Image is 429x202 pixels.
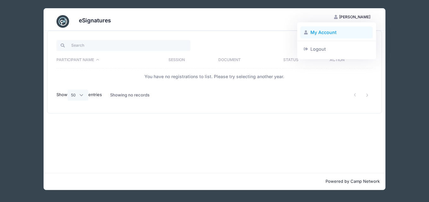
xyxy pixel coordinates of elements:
th: Document: activate to sort column ascending [215,52,280,68]
td: You have no registrations to list. Please try selecting another year. [56,68,372,85]
span: [PERSON_NAME] [339,14,370,19]
th: Status: activate to sort column ascending [280,52,326,68]
div: [PERSON_NAME] [297,22,376,59]
a: My Account [300,26,373,38]
p: Powered by Camp Network [49,178,380,185]
img: CampNetwork [56,15,69,28]
h3: eSignatures [79,17,111,24]
div: Showing no records [110,88,150,102]
th: Action: activate to sort column ascending [327,52,373,68]
th: Session: activate to sort column ascending [166,52,215,68]
input: Search [56,40,191,51]
th: Participant Name: activate to sort column descending [56,52,165,68]
label: Show entries [56,89,102,100]
select: Showentries [68,89,88,100]
button: [PERSON_NAME] [329,12,376,22]
a: Logout [300,43,373,55]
